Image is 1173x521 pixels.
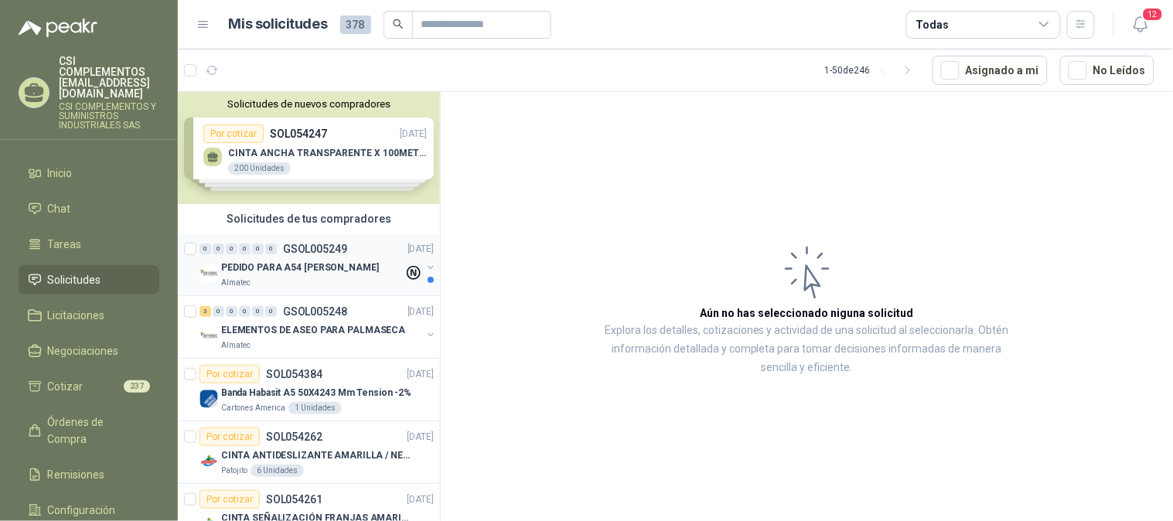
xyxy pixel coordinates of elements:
[266,494,322,505] p: SOL054261
[213,306,224,317] div: 0
[221,448,414,463] p: CINTA ANTIDESLIZANTE AMARILLA / NEGRA
[407,492,434,507] p: [DATE]
[239,243,251,254] div: 0
[251,465,304,477] div: 6 Unidades
[178,421,440,484] a: Por cotizarSOL054262[DATE] Company LogoCINTA ANTIDESLIZANTE AMARILLA / NEGRAPatojito6 Unidades
[19,230,159,259] a: Tareas
[265,306,277,317] div: 0
[184,98,434,110] button: Solicitudes de nuevos compradores
[19,336,159,366] a: Negociaciones
[124,380,150,393] span: 237
[178,359,440,421] a: Por cotizarSOL054384[DATE] Company LogoBanda Habasit A5 50X4243 Mm Tension -2%Cartones America1 U...
[19,194,159,223] a: Chat
[221,465,247,477] p: Patojito
[226,306,237,317] div: 0
[252,243,264,254] div: 0
[199,390,218,408] img: Company Logo
[48,307,105,324] span: Licitaciones
[19,19,97,37] img: Logo peakr
[59,102,159,130] p: CSI COMPLEMENTOS Y SUMINISTROS INDUSTRIALES SAS
[48,236,82,253] span: Tareas
[825,58,920,83] div: 1 - 50 de 246
[221,339,251,352] p: Almatec
[19,407,159,454] a: Órdenes de Compra
[199,327,218,346] img: Company Logo
[407,242,434,257] p: [DATE]
[48,414,145,448] span: Órdenes de Compra
[407,305,434,319] p: [DATE]
[199,302,437,352] a: 3 0 0 0 0 0 GSOL005248[DATE] Company LogoELEMENTOS DE ASEO PARA PALMASECAAlmatec
[19,460,159,489] a: Remisiones
[265,243,277,254] div: 0
[239,306,251,317] div: 0
[48,165,73,182] span: Inicio
[916,16,949,33] div: Todas
[393,19,404,29] span: search
[48,200,71,217] span: Chat
[226,243,237,254] div: 0
[288,402,342,414] div: 1 Unidades
[199,427,260,446] div: Por cotizar
[407,367,434,382] p: [DATE]
[252,306,264,317] div: 0
[48,271,101,288] span: Solicitudes
[178,204,440,233] div: Solicitudes de tus compradores
[283,243,347,254] p: GSOL005249
[199,452,218,471] img: Company Logo
[266,369,322,380] p: SOL054384
[48,378,84,395] span: Cotizar
[221,386,411,400] p: Banda Habasit A5 50X4243 Mm Tension -2%
[19,158,159,188] a: Inicio
[266,431,322,442] p: SOL054262
[59,56,159,99] p: CSI COMPLEMENTOS [EMAIL_ADDRESS][DOMAIN_NAME]
[933,56,1048,85] button: Asignado a mi
[1060,56,1154,85] button: No Leídos
[407,430,434,444] p: [DATE]
[178,92,440,204] div: Solicitudes de nuevos compradoresPor cotizarSOL054247[DATE] CINTA ANCHA TRANSPARENTE X 100METROS2...
[213,243,224,254] div: 0
[19,265,159,295] a: Solicitudes
[19,372,159,401] a: Cotizar237
[48,502,116,519] span: Configuración
[199,264,218,283] img: Company Logo
[221,277,251,289] p: Almatec
[19,301,159,330] a: Licitaciones
[199,306,211,317] div: 3
[701,305,914,322] h3: Aún no has seleccionado niguna solicitud
[283,306,347,317] p: GSOL005248
[199,490,260,509] div: Por cotizar
[221,402,285,414] p: Cartones America
[199,243,211,254] div: 0
[595,322,1018,377] p: Explora los detalles, cotizaciones y actividad de una solicitud al seleccionarla. Obtén informaci...
[1142,7,1164,22] span: 12
[229,13,328,36] h1: Mis solicitudes
[48,466,105,483] span: Remisiones
[340,15,371,34] span: 378
[199,240,437,289] a: 0 0 0 0 0 0 GSOL005249[DATE] Company LogoPEDIDO PARA A54 [PERSON_NAME]Almatec
[199,365,260,383] div: Por cotizar
[48,342,119,359] span: Negociaciones
[221,260,379,275] p: PEDIDO PARA A54 [PERSON_NAME]
[221,323,405,338] p: ELEMENTOS DE ASEO PARA PALMASECA
[1127,11,1154,39] button: 12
